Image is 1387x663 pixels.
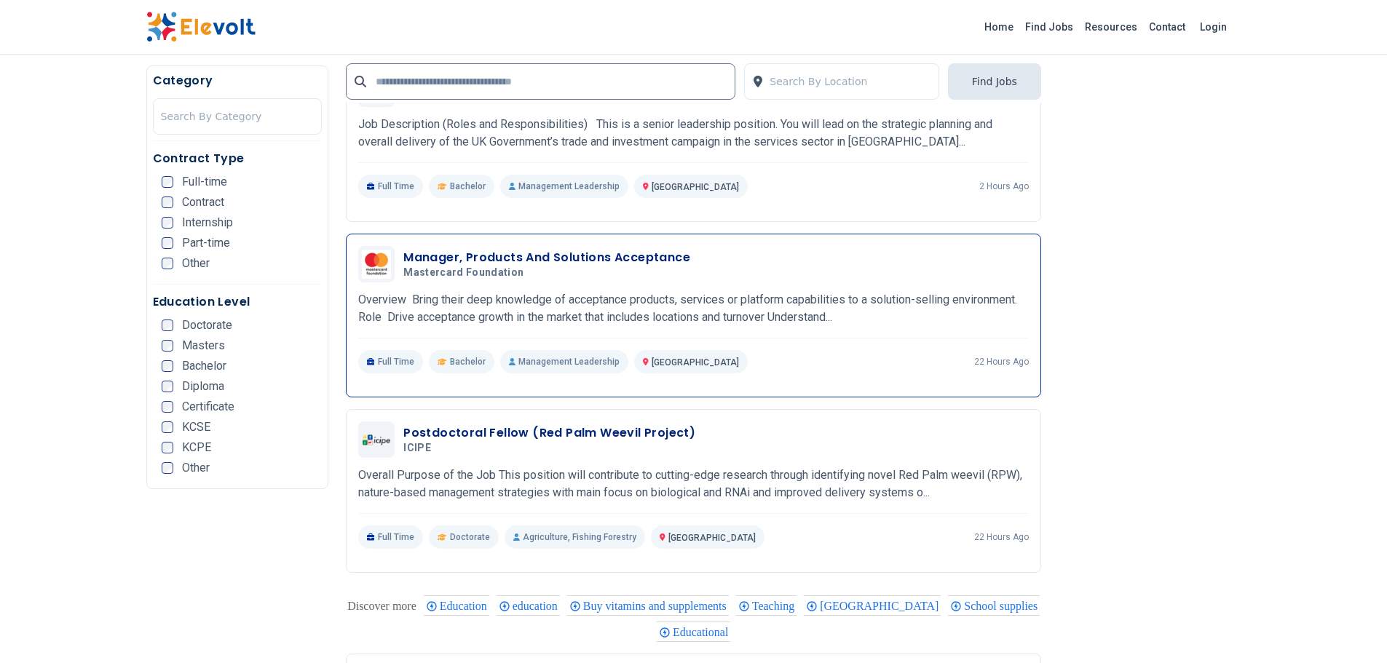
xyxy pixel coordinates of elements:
[182,442,211,453] span: KCPE
[362,250,391,279] img: Mastercard Foundation
[162,237,173,249] input: Part-time
[182,360,226,372] span: Bachelor
[657,622,730,642] div: Educational
[1143,15,1191,39] a: Contact
[1191,12,1236,41] a: Login
[974,531,1029,543] p: 22 hours ago
[182,176,227,188] span: Full-time
[505,525,645,549] p: Agriculture, Fishing Forestry
[979,180,1029,192] p: 2 hours ago
[358,467,1029,501] p: Overall Purpose of the Job This position will contribute to cutting-edge research through identif...
[668,533,756,543] span: [GEOGRAPHIC_DATA]
[403,442,431,455] span: ICIPE
[347,596,416,616] div: These are topics related to the article that might interest you
[162,196,173,208] input: Contract
[440,600,491,612] span: Education
[652,182,739,192] span: [GEOGRAPHIC_DATA]
[1059,143,1241,579] iframe: Advertisement
[182,196,224,208] span: Contract
[948,63,1041,100] button: Find Jobs
[162,340,173,352] input: Masters
[162,462,173,474] input: Other
[567,595,729,616] div: Buy vitamins and supplements
[162,319,173,331] input: Doctorate
[182,237,230,249] span: Part-time
[513,600,562,612] span: education
[182,401,234,413] span: Certificate
[652,357,739,368] span: [GEOGRAPHIC_DATA]
[500,175,628,198] p: Management Leadership
[182,258,210,269] span: Other
[182,462,210,474] span: Other
[403,424,695,442] h3: Postdoctoral Fellow (Red Palm Weevil Project)
[162,258,173,269] input: Other
[182,217,233,229] span: Internship
[162,421,173,433] input: KCSE
[358,291,1029,326] p: Overview Bring their deep knowledge of acceptance products, services or platform capabilities to ...
[162,217,173,229] input: Internship
[820,600,943,612] span: [GEOGRAPHIC_DATA]
[358,350,423,373] p: Full Time
[500,350,628,373] p: Management Leadership
[450,531,490,543] span: Doctorate
[1079,15,1143,39] a: Resources
[182,421,210,433] span: KCSE
[583,600,731,612] span: Buy vitamins and supplements
[497,595,560,616] div: education
[358,71,1029,198] a: The British High CommissionHead Of Regional Services Sector Campaign / Deputy Trade And Investmen...
[752,600,799,612] span: Teaching
[146,12,256,42] img: Elevolt
[673,626,732,638] span: Educational
[1019,15,1079,39] a: Find Jobs
[182,319,232,331] span: Doctorate
[424,595,489,616] div: Education
[162,360,173,372] input: Bachelor
[162,176,173,188] input: Full-time
[804,595,941,616] div: Nairobi
[974,356,1029,368] p: 22 hours ago
[979,15,1019,39] a: Home
[358,246,1029,373] a: Mastercard FoundationManager, Products And Solutions AcceptanceMastercard FoundationOverview Brin...
[736,595,797,616] div: Teaching
[358,175,423,198] p: Full Time
[182,340,225,352] span: Masters
[403,249,690,266] h3: Manager, Products And Solutions Acceptance
[358,421,1029,549] a: ICIPEPostdoctoral Fellow (Red Palm Weevil Project)ICIPEOverall Purpose of the Job This position w...
[358,116,1029,151] p: Job Description (Roles and Responsibilities) This is a senior leadership position. You will lead ...
[1314,593,1387,663] iframe: Chat Widget
[182,381,224,392] span: Diploma
[964,600,1042,612] span: School supplies
[358,525,423,549] p: Full Time
[362,434,391,445] img: ICIPE
[403,266,523,279] span: Mastercard Foundation
[153,150,323,167] h5: Contract Type
[162,381,173,392] input: Diploma
[162,401,173,413] input: Certificate
[153,293,323,311] h5: Education Level
[162,442,173,453] input: KCPE
[948,595,1040,616] div: School supplies
[450,180,486,192] span: Bachelor
[450,356,486,368] span: Bachelor
[153,72,323,90] h5: Category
